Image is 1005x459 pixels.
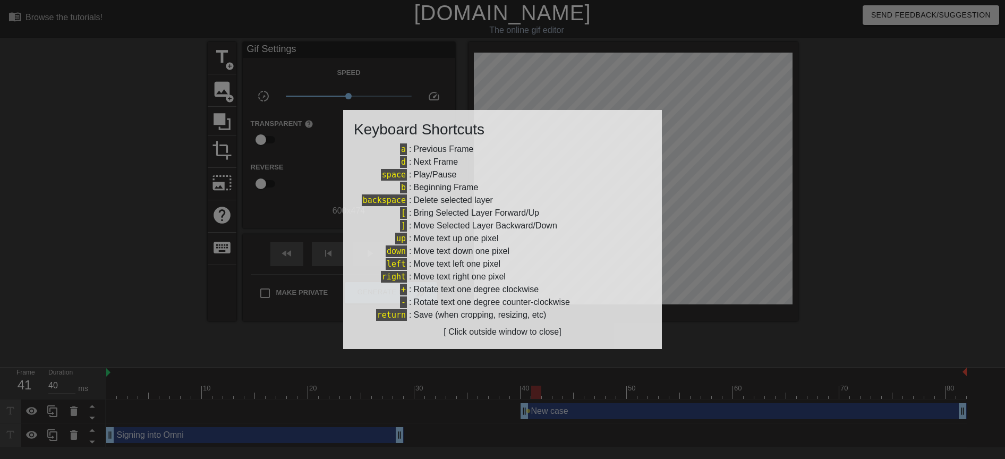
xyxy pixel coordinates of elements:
div: : [354,168,651,181]
div: Move text right one pixel [413,270,505,283]
div: [ Click outside window to close] [354,326,651,338]
span: - [400,296,407,308]
h3: Keyboard Shortcuts [354,121,651,139]
div: : [354,194,651,207]
div: : [354,258,651,270]
div: : [354,143,651,156]
div: : [354,283,651,296]
div: Move text up one pixel [413,232,498,245]
div: Move text left one pixel [413,258,500,270]
span: space [381,169,407,181]
div: : [354,296,651,309]
span: + [400,284,407,295]
div: Beginning Frame [413,181,478,194]
div: : [354,207,651,219]
span: a [400,143,407,155]
div: Save (when cropping, resizing, etc) [413,309,546,321]
span: up [395,233,407,244]
span: right [381,271,407,283]
div: : [354,156,651,168]
span: ] [400,220,407,232]
div: Move text down one pixel [413,245,509,258]
div: Move Selected Layer Backward/Down [413,219,557,232]
span: backspace [362,194,407,206]
div: Rotate text one degree clockwise [413,283,539,296]
div: Delete selected layer [413,194,492,207]
div: Rotate text one degree counter-clockwise [413,296,569,309]
span: left [386,258,407,270]
div: : [354,309,651,321]
div: : [354,270,651,283]
div: : [354,219,651,232]
div: Play/Pause [413,168,456,181]
div: Previous Frame [413,143,473,156]
div: : [354,181,651,194]
div: : [354,245,651,258]
span: [ [400,207,407,219]
span: d [400,156,407,168]
div: Next Frame [413,156,458,168]
div: : [354,232,651,245]
div: Bring Selected Layer Forward/Up [413,207,539,219]
span: return [376,309,407,321]
span: down [386,245,407,257]
span: b [400,182,407,193]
